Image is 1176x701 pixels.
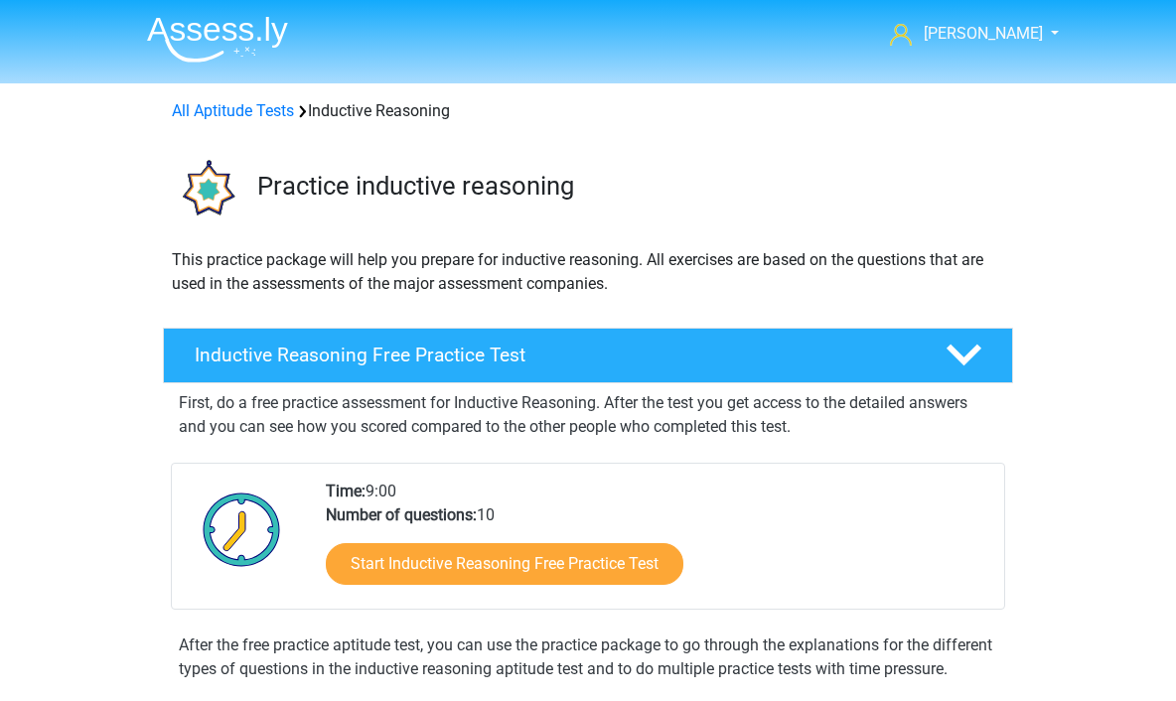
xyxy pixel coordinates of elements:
[179,391,997,439] p: First, do a free practice assessment for Inductive Reasoning. After the test you get access to th...
[192,480,292,579] img: Clock
[172,101,294,120] a: All Aptitude Tests
[155,328,1021,383] a: Inductive Reasoning Free Practice Test
[164,99,1012,123] div: Inductive Reasoning
[311,480,1003,609] div: 9:00 10
[326,505,477,524] b: Number of questions:
[882,22,1045,46] a: [PERSON_NAME]
[164,147,248,231] img: inductive reasoning
[924,24,1043,43] span: [PERSON_NAME]
[257,171,997,202] h3: Practice inductive reasoning
[171,633,1005,681] div: After the free practice aptitude test, you can use the practice package to go through the explana...
[147,16,288,63] img: Assessly
[326,543,683,585] a: Start Inductive Reasoning Free Practice Test
[195,344,914,366] h4: Inductive Reasoning Free Practice Test
[326,482,366,500] b: Time:
[172,248,1004,296] p: This practice package will help you prepare for inductive reasoning. All exercises are based on t...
